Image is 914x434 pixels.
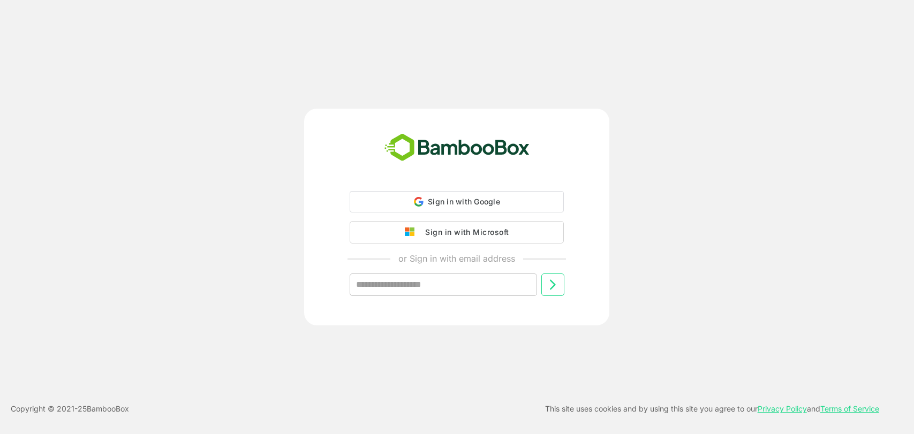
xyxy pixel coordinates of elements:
[545,402,879,415] p: This site uses cookies and by using this site you agree to our and
[420,225,509,239] div: Sign in with Microsoft
[428,197,500,206] span: Sign in with Google
[398,252,515,265] p: or Sign in with email address
[350,191,564,212] div: Sign in with Google
[11,402,129,415] p: Copyright © 2021- 25 BambooBox
[379,130,535,165] img: bamboobox
[820,404,879,413] a: Terms of Service
[350,221,564,243] button: Sign in with Microsoft
[405,227,420,237] img: google
[758,404,807,413] a: Privacy Policy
